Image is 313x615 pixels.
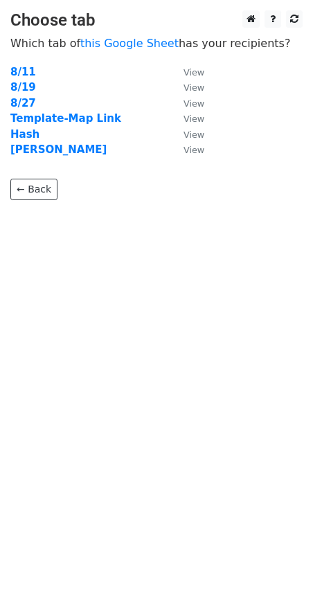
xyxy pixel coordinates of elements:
[10,128,39,141] a: Hash
[184,145,204,155] small: View
[80,37,179,50] a: this Google Sheet
[10,36,303,51] p: Which tab of has your recipients?
[170,81,204,93] a: View
[10,66,36,78] a: 8/11
[170,112,204,125] a: View
[170,128,204,141] a: View
[184,67,204,78] small: View
[184,98,204,109] small: View
[170,66,204,78] a: View
[184,114,204,124] small: View
[10,143,107,156] a: [PERSON_NAME]
[170,97,204,109] a: View
[184,82,204,93] small: View
[10,179,57,200] a: ← Back
[10,81,36,93] a: 8/19
[10,112,121,125] a: Template-Map Link
[10,10,303,30] h3: Choose tab
[10,97,36,109] a: 8/27
[170,143,204,156] a: View
[184,130,204,140] small: View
